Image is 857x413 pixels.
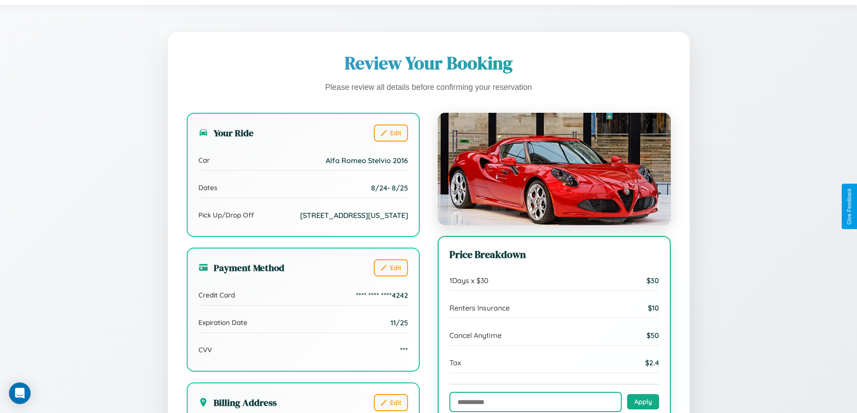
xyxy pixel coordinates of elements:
[374,259,408,276] button: Edit
[646,276,659,285] span: $ 30
[198,183,217,192] span: Dates
[198,156,210,164] span: Car
[300,211,408,220] span: [STREET_ADDRESS][US_STATE]
[374,124,408,142] button: Edit
[198,346,212,354] span: CVV
[198,291,235,299] span: Credit Card
[187,80,671,95] p: Please review all details before confirming your reservation
[627,394,659,409] button: Apply
[198,318,247,327] span: Expiration Date
[390,318,408,327] span: 11/25
[198,261,284,274] h3: Payment Method
[198,126,254,139] h3: Your Ride
[449,276,489,285] span: 1 Days x $ 30
[371,183,408,192] span: 8 / 24 - 8 / 25
[198,211,254,219] span: Pick Up/Drop Off
[645,358,659,367] span: $ 2.4
[9,382,31,404] div: Open Intercom Messenger
[187,51,671,75] h1: Review Your Booking
[846,188,853,225] div: Give Feedback
[449,248,659,262] h3: Price Breakdown
[449,331,502,340] span: Cancel Anytime
[438,113,671,225] img: Alfa Romeo Stelvio
[449,303,510,312] span: Renters Insurance
[648,303,659,312] span: $ 10
[449,358,461,367] span: Tax
[326,156,408,165] span: Alfa Romeo Stelvio 2016
[198,396,277,409] h3: Billing Address
[646,331,659,340] span: $ 50
[374,394,408,411] button: Edit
